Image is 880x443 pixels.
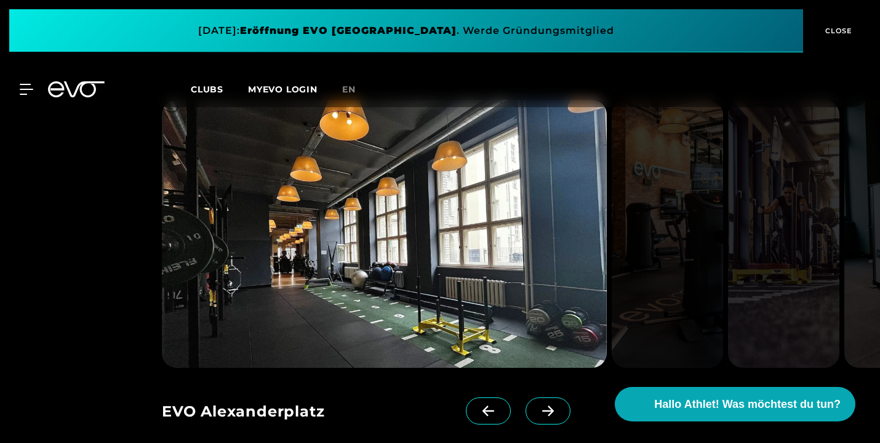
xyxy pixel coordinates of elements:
img: evofitness [162,100,607,368]
span: Clubs [191,84,223,95]
a: en [342,83,370,97]
span: CLOSE [822,25,852,36]
img: evofitness [612,100,723,368]
span: en [342,84,356,95]
a: Clubs [191,83,248,95]
button: Hallo Athlet! Was möchtest du tun? [615,387,855,421]
button: CLOSE [803,9,871,52]
img: evofitness [728,100,839,368]
span: Hallo Athlet! Was möchtest du tun? [654,396,841,413]
a: MYEVO LOGIN [248,84,318,95]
